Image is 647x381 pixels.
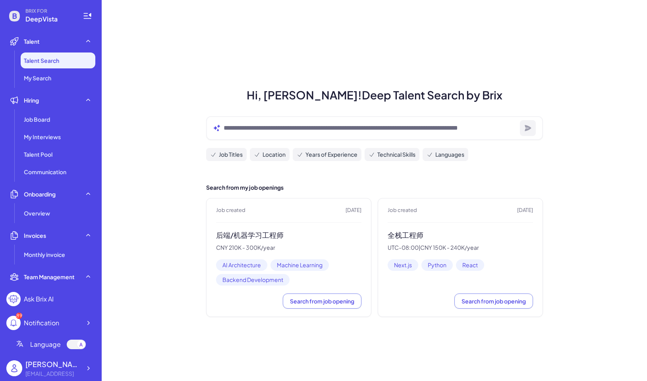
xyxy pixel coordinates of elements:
[388,206,417,214] span: Job created
[206,183,543,192] h2: Search from my job openings
[24,209,50,217] span: Overview
[346,206,361,214] span: [DATE]
[24,96,39,104] span: Hiring
[24,115,50,123] span: Job Board
[24,273,75,281] span: Team Management
[25,359,81,369] div: Jing Conan Wang
[25,369,81,378] div: jingconan@deepvista.ai
[24,318,59,328] div: Notification
[216,244,361,251] p: CNY 210K - 300K/year
[25,8,73,14] span: BRIX FOR
[24,56,59,64] span: Talent Search
[283,294,361,309] button: Search from job opening
[25,14,73,24] span: DeepVista
[421,259,453,271] span: Python
[435,150,464,159] span: Languages
[216,206,245,214] span: Job created
[454,294,533,309] button: Search from job opening
[24,251,65,259] span: Monthly invoice
[24,150,52,158] span: Talent Pool
[456,259,484,271] span: React
[270,259,329,271] span: Machine Learning
[263,150,286,159] span: Location
[216,231,361,240] h3: 后端/机器学习工程师
[219,150,243,159] span: Job Titles
[388,231,533,240] h3: 全栈工程师
[30,340,61,349] span: Language
[24,168,66,176] span: Communication
[24,190,56,198] span: Onboarding
[517,206,533,214] span: [DATE]
[197,87,552,103] h1: Hi, [PERSON_NAME]! Deep Talent Search by Brix
[377,150,415,159] span: Technical Skills
[462,297,526,305] span: Search from job opening
[388,244,533,251] p: UTC-08:00 | CNY 150K - 240K/year
[24,133,61,141] span: My Interviews
[24,294,54,304] div: Ask Brix AI
[216,259,267,271] span: AI Architecture
[305,150,357,159] span: Years of Experience
[24,231,46,239] span: Invoices
[290,297,354,305] span: Search from job opening
[16,313,22,319] div: 89
[216,274,290,286] span: Backend Development
[388,259,418,271] span: Next.js
[6,360,22,376] img: user_logo.png
[24,74,51,82] span: My Search
[24,37,40,45] span: Talent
